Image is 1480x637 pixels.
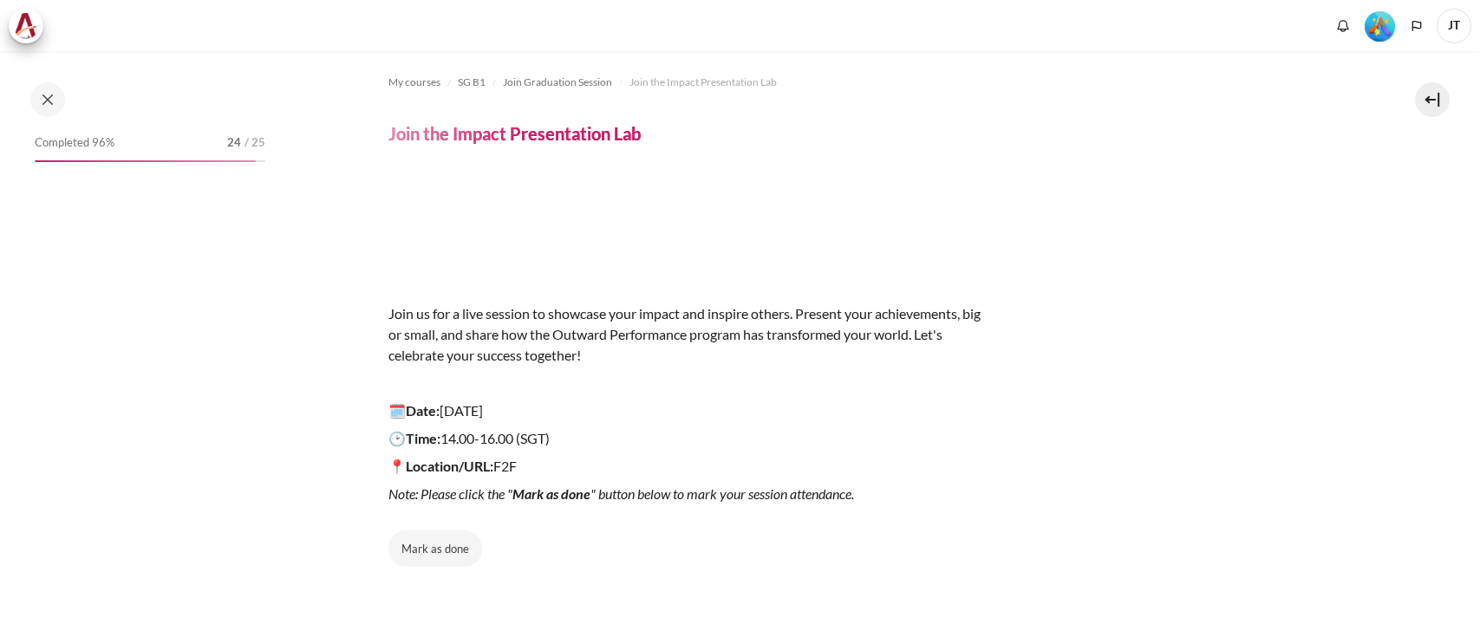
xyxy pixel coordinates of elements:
[1404,13,1430,39] button: Languages
[388,593,1357,594] iframe: Join the Impact Presentation Lab
[244,134,265,152] span: / 25
[458,75,486,90] span: SG B1
[388,72,440,93] a: My courses
[503,75,612,90] span: Join Graduation Session
[458,72,486,93] a: SG B1
[1437,9,1471,43] a: User menu
[388,530,482,567] button: Mark Join the Impact Presentation Lab as done
[388,305,981,363] span: Join us for a live session to showcase your impact and inspire others. Present your achievements,...
[388,430,550,446] span: 14.00-16.00 (SGT)
[1437,9,1471,43] span: JT
[388,430,440,446] strong: 🕑Time:
[388,68,1357,96] nav: Navigation bar
[629,72,777,93] a: Join the Impact Presentation Lab
[388,485,854,502] em: Note: Please click the " " button below to mark your session attendance.
[388,456,995,477] p: F2F
[388,75,440,90] span: My courses
[1330,13,1356,39] div: Show notification window with no new notifications
[227,134,241,152] span: 24
[388,402,440,419] strong: 🗓️Date:
[512,485,590,502] strong: Mark as done
[35,134,114,152] span: Completed 96%
[35,160,256,162] div: 96%
[1365,10,1395,42] div: Level #5
[503,72,612,93] a: Join Graduation Session
[14,13,38,39] img: Architeck
[9,9,52,43] a: Architeck Architeck
[388,122,641,145] h4: Join the Impact Presentation Lab
[388,400,995,421] p: [DATE]
[1365,11,1395,42] img: Level #5
[1358,10,1402,42] a: Level #5
[629,75,777,90] span: Join the Impact Presentation Lab
[388,458,493,474] strong: 📍Location/URL:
